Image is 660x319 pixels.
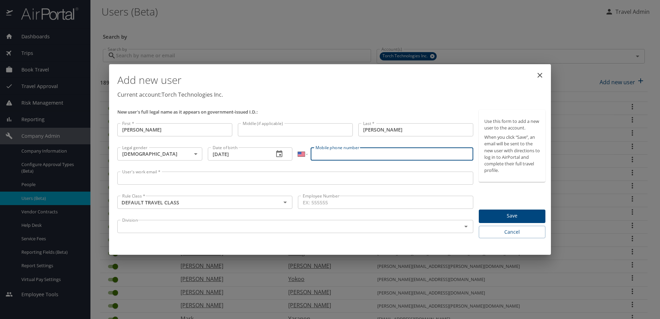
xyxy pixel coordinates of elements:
span: Save [484,212,540,220]
input: MM/DD/YYYY [208,147,269,161]
p: When you click “Save”, an email will be sent to the new user with directions to log in to AirPort... [484,134,540,174]
button: Save [479,210,545,223]
button: Open [280,197,290,207]
div: [DEMOGRAPHIC_DATA] [117,147,202,161]
h1: Add new user [117,70,545,90]
p: New user's full legal name as it appears on government-issued I.D.: [117,110,473,114]
span: Cancel [484,228,540,236]
input: EX: 555555 [298,196,473,209]
button: close [532,67,548,84]
p: Use this form to add a new user to the account. [484,118,540,131]
p: Current account: Torch Technologies Inc. [117,90,545,99]
button: Open [461,222,471,231]
button: Cancel [479,226,545,239]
